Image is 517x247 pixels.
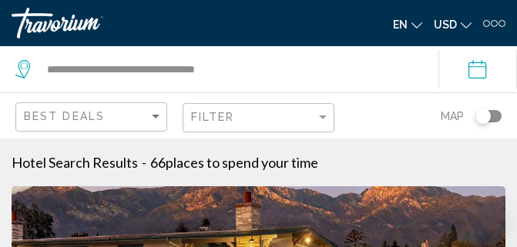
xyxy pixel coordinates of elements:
[24,110,105,122] span: Best Deals
[455,185,505,235] iframe: Button to launch messaging window
[142,154,146,171] span: -
[393,18,408,31] span: en
[464,109,502,123] button: Toggle map
[438,46,517,92] button: Check-in date: Nov 7, 2025 Check-out date: Nov 9, 2025
[191,111,235,123] span: Filter
[441,105,464,127] span: Map
[434,18,457,31] span: USD
[12,154,138,171] h1: Hotel Search Results
[183,102,334,134] button: Filter
[393,13,422,35] button: Change language
[24,111,163,124] mat-select: Sort by
[12,8,251,38] a: Travorium
[434,13,472,35] button: Change currency
[150,154,318,171] h2: 66
[166,154,318,171] span: places to spend your time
